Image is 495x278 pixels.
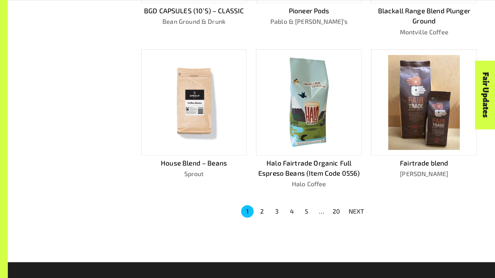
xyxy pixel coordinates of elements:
button: NEXT [344,204,369,218]
p: Pioneer Pods [256,6,362,16]
p: BGD CAPSULES (10’S) – CLASSIC [141,6,247,16]
button: Go to page 4 [286,205,298,217]
p: Bean Ground & Drunk [141,17,247,26]
p: Montville Coffee [371,27,477,37]
a: Fairtrade blend[PERSON_NAME] [371,49,477,189]
p: Sprout [141,169,247,178]
p: NEXT [349,207,364,216]
button: Go to page 5 [301,205,313,217]
p: [PERSON_NAME] [371,169,477,178]
p: Fairtrade blend [371,158,477,168]
p: Pablo & [PERSON_NAME]’s [256,17,362,26]
a: House Blend – BeansSprout [141,49,247,189]
button: Go to page 2 [256,205,268,217]
a: Halo Fairtrade Organic Full Espreso Beans (Item Code 0556)Halo Coffee [256,49,362,189]
button: Go to page 3 [271,205,283,217]
nav: pagination navigation [240,204,369,218]
p: Halo Fairtrade Organic Full Espreso Beans (Item Code 0556) [256,158,362,178]
p: Blackall Range Blend Plunger Ground [371,6,477,26]
button: page 1 [241,205,254,217]
p: House Blend – Beans [141,158,247,168]
button: Go to page 20 [330,205,343,217]
p: Halo Coffee [256,179,362,189]
div: … [315,207,328,216]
